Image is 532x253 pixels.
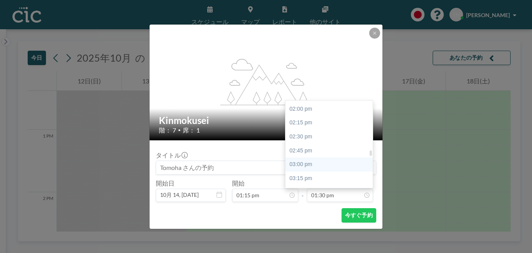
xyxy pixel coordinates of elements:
label: 開始日 [156,179,174,187]
span: • [178,127,181,133]
g: flex-grow: 1.2; [220,58,312,105]
div: 02:30 pm [285,130,375,144]
input: Tomoha さんの予約 [156,161,376,174]
label: タイトル [156,151,187,159]
span: 席： 1 [183,126,200,134]
div: 03:15 pm [285,172,375,186]
div: 02:15 pm [285,116,375,130]
span: - [301,182,304,199]
h2: Kinmokusei [159,115,374,126]
div: 02:00 pm [285,102,375,116]
label: 開始 [232,179,245,187]
span: 階： 7 [159,126,176,134]
div: 03:30 pm [285,185,375,199]
div: 03:00 pm [285,157,375,172]
div: 02:45 pm [285,144,375,158]
button: 今すぐ予約 [342,208,376,223]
